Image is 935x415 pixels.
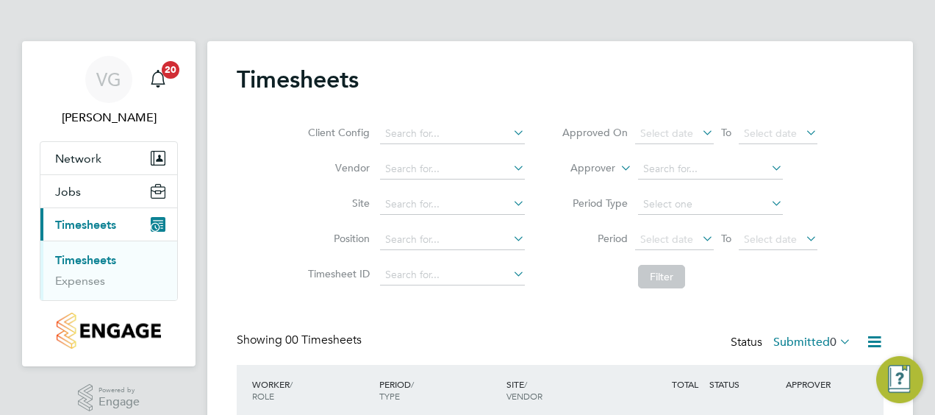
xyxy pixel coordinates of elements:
div: Showing [237,333,365,348]
span: Engage [98,396,140,408]
button: Filter [638,265,685,288]
span: Select date [640,127,693,140]
div: WORKER [248,371,376,409]
div: SITE [503,371,630,409]
span: 20 [162,61,179,79]
a: Powered byEngage [78,384,140,412]
label: Vendor [304,161,370,174]
span: Select date [744,233,797,246]
span: Jobs [55,185,81,199]
div: PERIOD [376,371,503,409]
span: Network [55,152,101,166]
div: Timesheets [40,241,177,300]
input: Search for... [380,159,525,180]
input: Search for... [380,194,525,215]
input: Search for... [380,124,525,144]
span: / [290,378,293,390]
span: Select date [640,233,693,246]
span: Timesheets [55,218,116,232]
span: VENDOR [506,390,542,402]
div: STATUS [706,371,782,397]
span: Powered by [98,384,140,397]
a: 20 [143,56,173,103]
a: Go to home page [40,313,178,349]
img: countryside-properties-logo-retina.png [57,313,160,349]
nav: Main navigation [22,41,196,366]
input: Search for... [380,265,525,285]
label: Approved On [562,126,628,139]
span: TOTAL [672,378,698,390]
label: Position [304,232,370,245]
span: / [411,378,414,390]
button: Timesheets [40,208,177,241]
label: Approver [549,161,615,176]
span: Victor Gheti [40,109,178,127]
span: 00 Timesheets [285,333,362,347]
a: Timesheets [55,253,116,267]
button: Network [40,142,177,174]
label: Site [304,196,370,210]
span: VG [96,70,121,89]
input: Search for... [638,159,783,180]
span: / [524,378,527,390]
label: Timesheet ID [304,267,370,280]
div: APPROVER [782,371,859,397]
label: Client Config [304,126,370,139]
input: Search for... [380,230,525,250]
span: To [717,123,736,142]
span: 0 [830,335,837,350]
label: Submitted [773,335,851,350]
label: Period [562,232,628,245]
h2: Timesheets [237,65,359,94]
button: Engage Resource Center [876,356,923,403]
a: VG[PERSON_NAME] [40,56,178,127]
div: Status [731,333,854,353]
button: Jobs [40,175,177,207]
span: Select date [744,127,797,140]
a: Expenses [55,274,105,288]
label: Period Type [562,196,628,210]
span: ROLE [252,390,274,402]
input: Select one [638,194,783,215]
span: To [717,229,736,248]
span: TYPE [379,390,400,402]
